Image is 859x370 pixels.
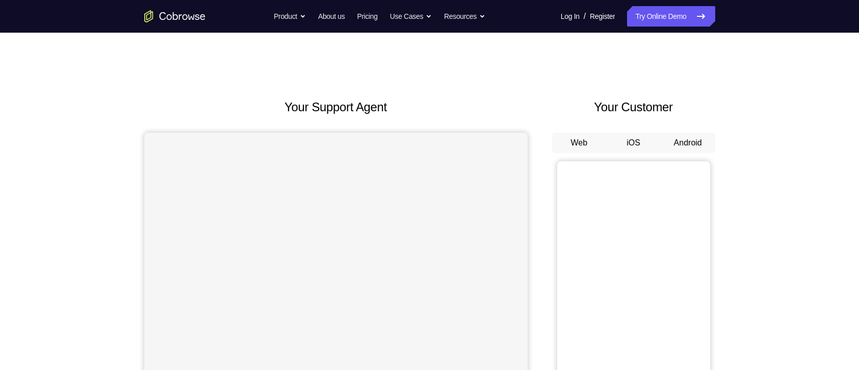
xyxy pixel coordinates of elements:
button: iOS [606,133,661,153]
a: About us [318,6,345,27]
a: Register [590,6,615,27]
button: Product [274,6,306,27]
a: Try Online Demo [627,6,715,27]
button: Web [552,133,607,153]
button: Resources [444,6,485,27]
h2: Your Support Agent [144,98,528,116]
button: Android [661,133,715,153]
h2: Your Customer [552,98,715,116]
a: Log In [561,6,580,27]
span: / [584,10,586,22]
button: Use Cases [390,6,432,27]
a: Pricing [357,6,377,27]
a: Go to the home page [144,10,205,22]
